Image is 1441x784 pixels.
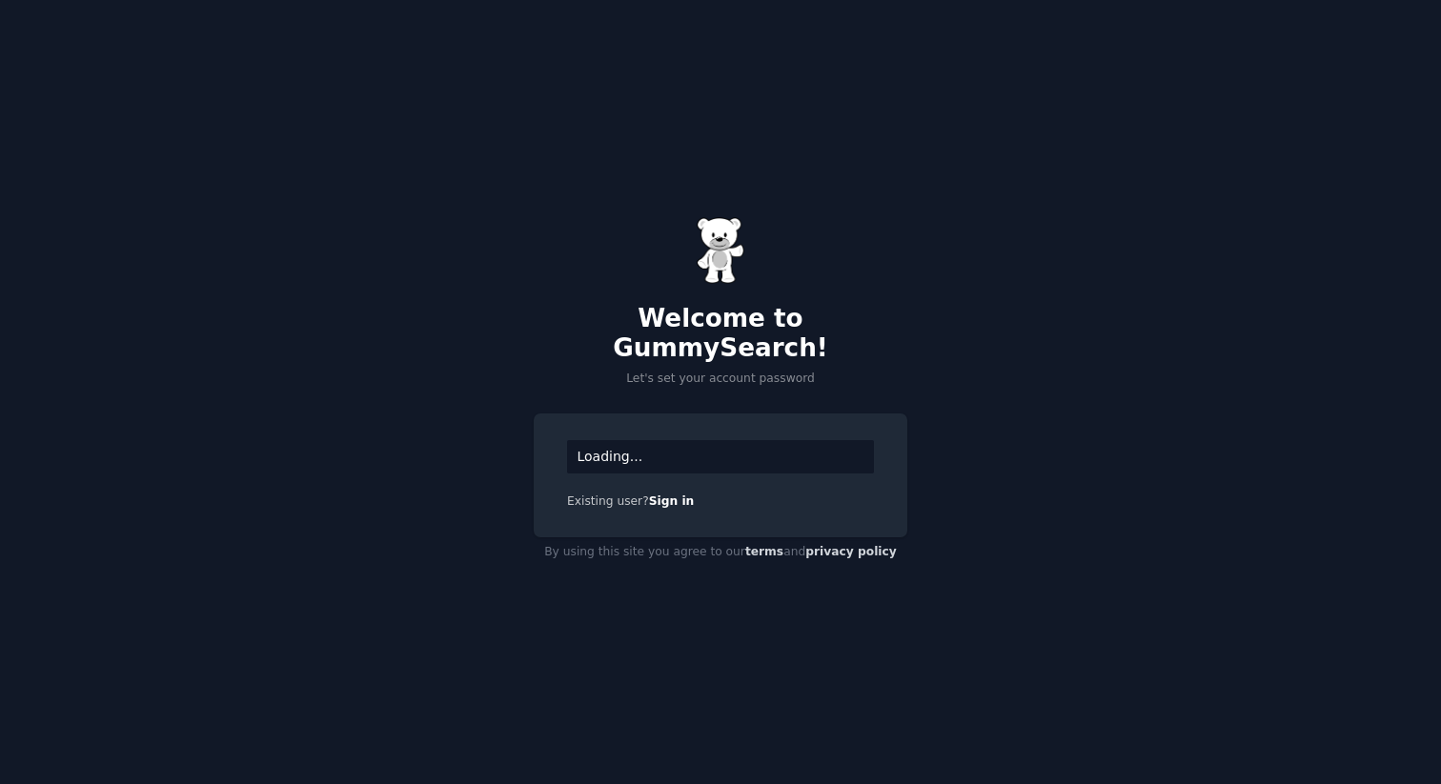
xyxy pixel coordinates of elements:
a: privacy policy [805,545,897,558]
img: Gummy Bear [697,217,744,284]
p: Let's set your account password [534,371,907,388]
div: Loading... [567,440,874,473]
div: By using this site you agree to our and [534,537,907,568]
span: Existing user? [567,494,649,508]
a: Sign in [649,494,695,508]
a: terms [745,545,783,558]
h2: Welcome to GummySearch! [534,304,907,364]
